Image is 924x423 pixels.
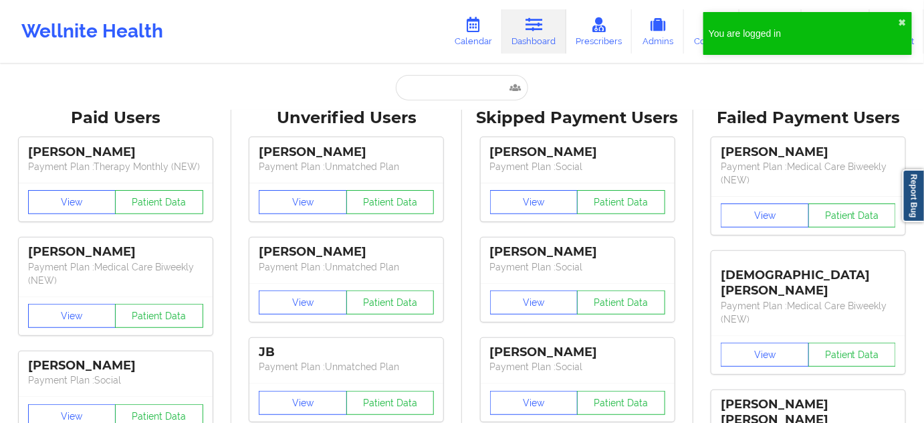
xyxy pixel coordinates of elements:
[490,244,665,260] div: [PERSON_NAME]
[490,190,578,214] button: View
[259,345,434,360] div: JB
[490,345,665,360] div: [PERSON_NAME]
[241,108,453,129] div: Unverified Users
[115,304,203,328] button: Patient Data
[28,190,116,214] button: View
[259,290,347,315] button: View
[259,145,434,160] div: [PERSON_NAME]
[684,9,739,54] a: Coaches
[490,391,578,415] button: View
[28,244,203,260] div: [PERSON_NAME]
[490,145,665,160] div: [PERSON_NAME]
[259,190,347,214] button: View
[721,203,809,228] button: View
[566,9,632,54] a: Prescribers
[28,160,203,173] p: Payment Plan : Therapy Monthly (NEW)
[632,9,684,54] a: Admins
[346,290,435,315] button: Patient Data
[721,258,896,299] div: [DEMOGRAPHIC_DATA][PERSON_NAME]
[490,360,665,373] p: Payment Plan : Social
[721,299,896,326] p: Payment Plan : Medical Care Biweekly (NEW)
[490,160,665,173] p: Payment Plan : Social
[502,9,566,54] a: Dashboard
[28,304,116,328] button: View
[346,190,435,214] button: Patient Data
[703,108,915,129] div: Failed Payment Users
[445,9,502,54] a: Calendar
[808,203,897,228] button: Patient Data
[28,358,203,373] div: [PERSON_NAME]
[471,108,684,129] div: Skipped Payment Users
[490,290,578,315] button: View
[721,343,809,367] button: View
[259,260,434,274] p: Payment Plan : Unmatched Plan
[259,160,434,173] p: Payment Plan : Unmatched Plan
[899,17,907,28] button: close
[808,343,897,367] button: Patient Data
[903,169,924,222] a: Report Bug
[577,190,665,214] button: Patient Data
[28,373,203,387] p: Payment Plan : Social
[709,27,899,40] div: You are logged in
[259,244,434,260] div: [PERSON_NAME]
[346,391,435,415] button: Patient Data
[28,260,203,287] p: Payment Plan : Medical Care Biweekly (NEW)
[28,145,203,160] div: [PERSON_NAME]
[577,391,665,415] button: Patient Data
[577,290,665,315] button: Patient Data
[490,260,665,274] p: Payment Plan : Social
[9,108,222,129] div: Paid Users
[721,160,896,187] p: Payment Plan : Medical Care Biweekly (NEW)
[721,145,896,160] div: [PERSON_NAME]
[115,190,203,214] button: Patient Data
[259,391,347,415] button: View
[259,360,434,373] p: Payment Plan : Unmatched Plan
